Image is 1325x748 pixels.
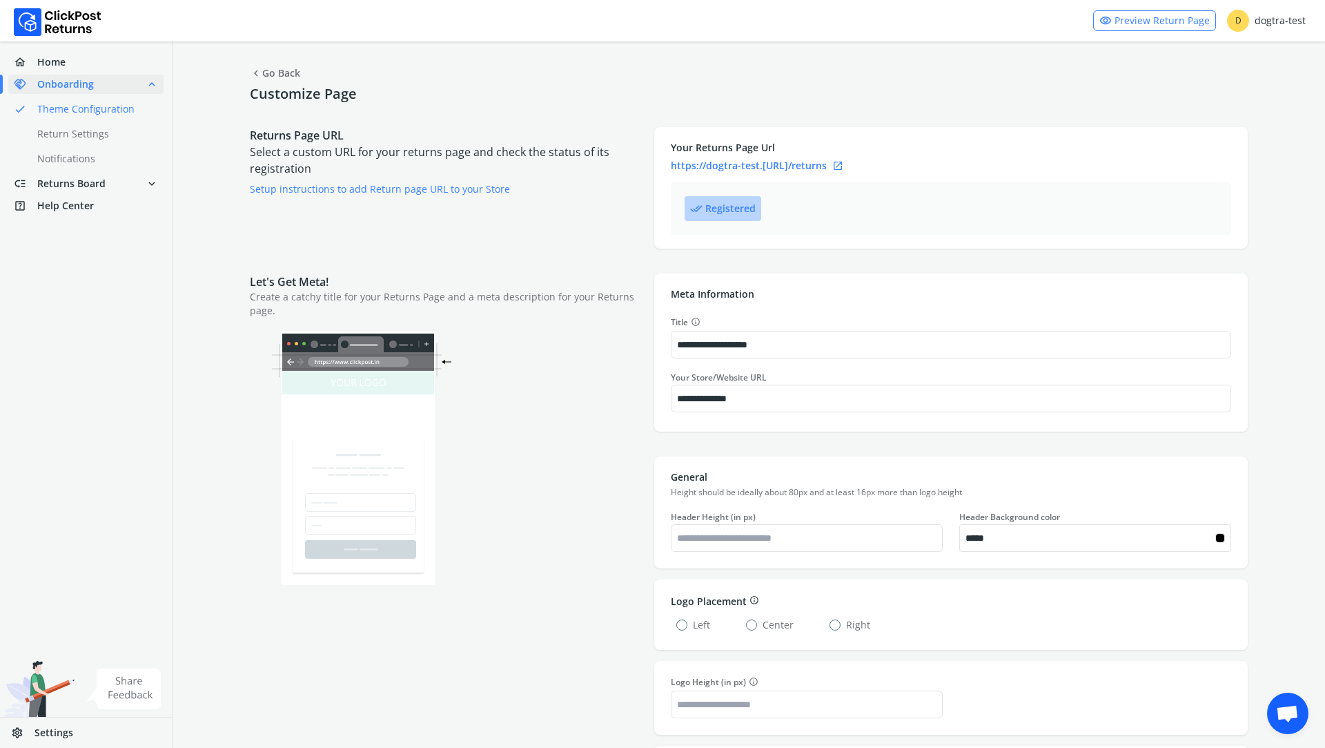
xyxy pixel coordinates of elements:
[250,182,510,195] a: Setup instructions to add Return page URL to your Store
[86,669,161,709] img: share feedback
[746,675,758,689] button: Logo Height (in px)
[37,177,106,191] span: Returns Board
[676,618,710,632] label: Left
[671,487,1231,498] p: Height should be ideally about 80px and at least 16px more than logo height
[250,64,300,83] span: Go Back
[14,75,37,94] span: handshake
[830,618,870,632] label: Right
[8,124,180,144] a: Return Settings
[671,157,1231,174] a: https://dogtra-test.[URL]/returnsopen_in_new
[37,77,94,91] span: Onboarding
[35,726,73,740] span: Settings
[250,127,640,144] p: Returns Page URL
[749,593,759,607] span: info
[250,86,1248,102] h4: Customize Page
[747,593,759,608] button: info
[8,99,180,119] a: doneTheme Configuration
[11,723,35,742] span: settings
[1227,10,1249,32] span: D
[671,593,1231,608] div: Logo Placement
[14,174,37,193] span: low_priority
[1093,10,1216,31] a: visibilityPreview Return Page
[14,99,26,119] span: done
[671,675,943,689] label: Logo Height (in px)
[14,196,37,215] span: help_center
[146,174,158,193] span: expand_more
[671,315,1231,329] label: Title
[1227,10,1306,32] div: dogtra-test
[688,315,700,329] button: Title
[685,196,761,221] button: done_allRegistered
[671,141,1231,155] p: Your Returns Page Url
[14,52,37,72] span: home
[1099,11,1112,30] span: visibility
[1267,693,1308,734] a: Open chat
[671,287,1231,301] p: Meta Information
[671,470,1231,484] p: General
[8,52,164,72] a: homeHome
[250,127,640,249] div: Select a custom URL for your returns page and check the status of its registration
[146,75,158,94] span: expand_less
[37,55,66,69] span: Home
[746,618,794,632] label: Center
[691,315,700,329] span: info
[8,149,180,169] a: Notifications
[959,512,1231,523] label: Header Background color
[14,8,101,36] img: Logo
[250,274,640,290] p: Let's Get Meta!
[832,157,843,174] span: open_in_new
[250,64,262,83] span: chevron_left
[37,199,94,213] span: Help Center
[8,196,164,215] a: help_centerHelp Center
[250,290,640,318] p: Create a catchy title for your Returns Page and a meta description for your Returns page.
[671,372,1231,383] label: Your Store/Website URL
[690,199,703,218] span: done_all
[749,675,758,689] span: info
[671,512,943,523] label: Header Height (in px)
